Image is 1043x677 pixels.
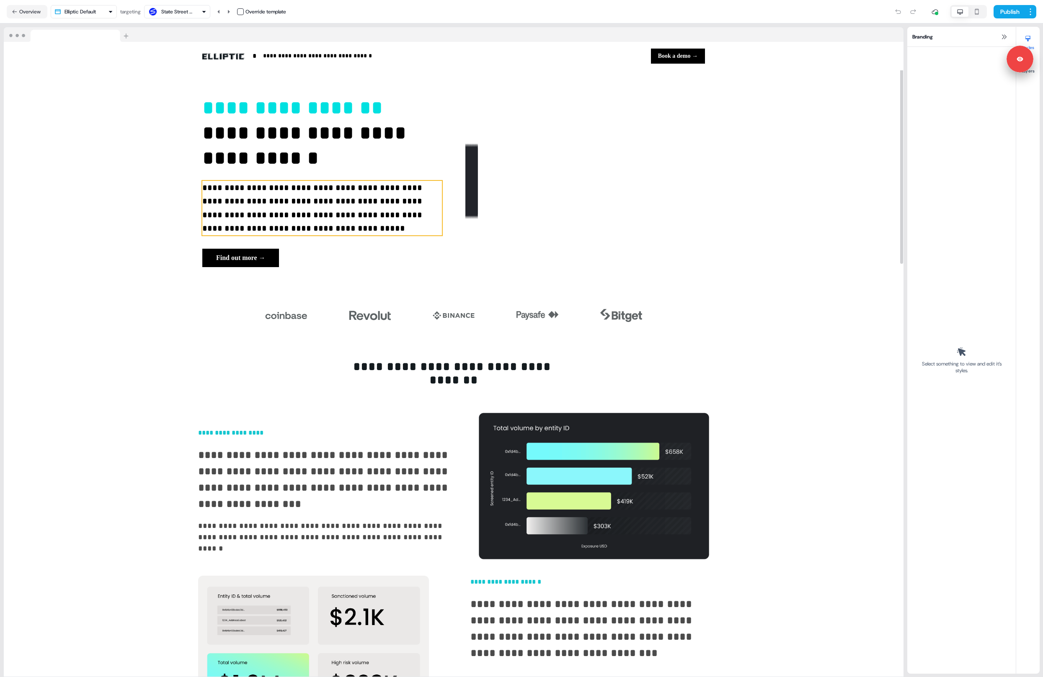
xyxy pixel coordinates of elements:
button: Styles [1016,32,1040,50]
img: Image [454,413,709,559]
button: Find out more → [202,249,279,267]
img: Image [465,95,705,267]
div: Override template [245,8,286,16]
img: Image [600,299,642,332]
button: State Street Bank [144,5,210,18]
div: State Street Bank [161,8,195,16]
div: Book a demo → [457,49,705,64]
div: Branding [907,27,1016,47]
img: Image [265,299,307,332]
img: Image [516,299,558,332]
button: Book a demo → [651,49,705,64]
div: Elliptic Default [65,8,96,16]
img: Image [349,299,391,332]
img: Browser topbar [4,27,132,42]
div: targeting [120,8,141,16]
div: Select something to view and edit it’s styles. [919,360,1004,374]
button: Overview [7,5,47,18]
button: Publish [994,5,1025,18]
img: Image [202,53,244,59]
img: Image [433,299,475,332]
div: Find out more → [202,249,442,267]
